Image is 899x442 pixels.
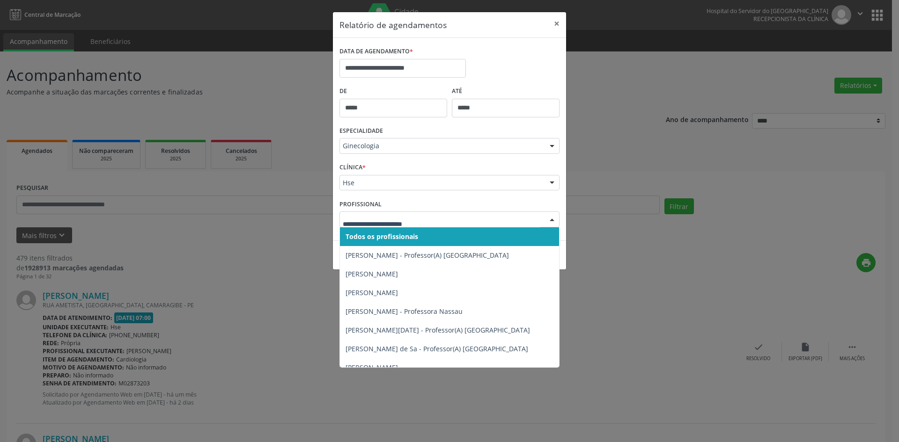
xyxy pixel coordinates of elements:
[339,44,413,59] label: DATA DE AGENDAMENTO
[339,84,447,99] label: De
[343,178,540,188] span: Hse
[346,363,398,372] span: [PERSON_NAME]
[346,307,463,316] span: [PERSON_NAME] - Professora Nassau
[346,344,528,353] span: [PERSON_NAME] de Sa - Professor(A) [GEOGRAPHIC_DATA]
[547,12,566,35] button: Close
[346,269,398,278] span: [PERSON_NAME]
[339,197,382,211] label: PROFISSIONAL
[452,84,560,99] label: ATÉ
[346,326,530,334] span: [PERSON_NAME][DATE] - Professor(A) [GEOGRAPHIC_DATA]
[346,232,418,241] span: Todos os profissionais
[339,19,447,31] h5: Relatório de agendamentos
[339,160,366,175] label: CLÍNICA
[339,124,383,138] label: ESPECIALIDADE
[346,251,509,260] span: [PERSON_NAME] - Professor(A) [GEOGRAPHIC_DATA]
[343,141,540,151] span: Ginecologia
[346,288,398,297] span: [PERSON_NAME]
